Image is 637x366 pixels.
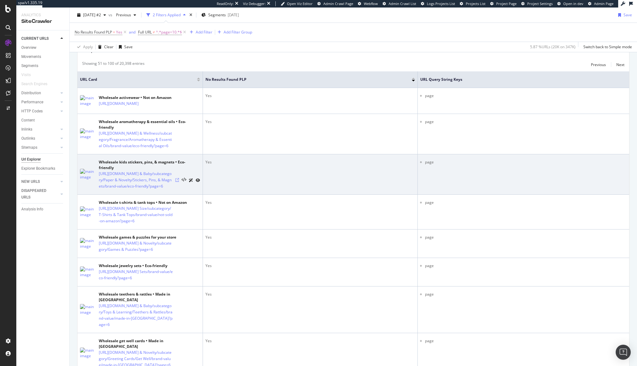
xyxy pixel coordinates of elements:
a: [URL][DOMAIN_NAME] Sets/brand-value/eco-friendly?page=6 [99,269,173,281]
div: Previous [591,62,606,67]
div: page [425,263,627,269]
a: [URL][DOMAIN_NAME] [99,101,139,107]
a: Open Viz Editor [281,1,313,6]
div: Wholesale get well cards • Made in [GEOGRAPHIC_DATA] [99,338,200,349]
div: page [425,159,627,165]
button: Previous [114,10,139,20]
div: 5.87 % URLs ( 20K on 347K ) [530,44,576,49]
div: Clear [104,44,114,49]
a: DISAPPEARED URLS [21,188,59,201]
button: Save [116,42,133,52]
div: Distribution [21,90,41,96]
div: Wholesale aromatherapy & essential oils • Eco-friendly [99,119,200,130]
div: Sitemaps [21,144,37,151]
button: Add Filter [187,28,212,36]
img: main image [80,304,96,315]
a: [URL][DOMAIN_NAME] & Wellness/subcategory/Fragrance/Aromatherapy & Essential Oils/brand-value/eco... [99,130,173,149]
a: Url Explorer [21,156,65,163]
div: Wholesale kids stickers, pins, & magnets • Eco-friendly [99,159,200,171]
span: vs [109,12,114,18]
a: Content [21,117,65,124]
img: main image [80,266,96,278]
span: Project Settings [527,1,553,6]
button: and [129,29,135,35]
a: [URL][DOMAIN_NAME] Size/subcategory/T-Shirts & Tank Tops/brand-value/not-sold-on-amazon?page=6 [99,205,173,224]
a: Logs Projects List [421,1,455,6]
span: ^.*page=10.*$ [156,28,182,37]
div: HTTP Codes [21,108,43,115]
button: Clear [96,42,114,52]
a: Overview [21,44,65,51]
span: Webflow [364,1,378,6]
div: Explorer Bookmarks [21,165,55,172]
span: Previous [114,12,131,18]
span: Yes [116,28,122,37]
div: DISAPPEARED URLS [21,188,53,201]
div: Movements [21,54,41,60]
div: Yes [205,291,415,297]
img: main image [80,348,96,359]
div: page [425,93,627,99]
div: Add Filter [196,29,212,35]
span: Project Page [496,1,517,6]
div: page [425,235,627,240]
a: [URL][DOMAIN_NAME] & Baby/subcategory/Paper & Novelty/Stickers, Pins, & Magnets/brand-value/eco-f... [99,171,173,189]
div: CURRENT URLS [21,35,49,42]
button: [DATE] #2 [75,10,109,20]
div: Open Intercom Messenger [616,345,631,360]
a: Project Settings [521,1,553,6]
a: Explorer Bookmarks [21,165,65,172]
div: Analysis Info [21,206,43,213]
span: 2025 Aug. 4th #2 [83,12,101,18]
a: CURRENT URLS [21,35,59,42]
div: Apply [83,44,93,49]
a: Inlinks [21,126,59,133]
a: [URL][DOMAIN_NAME] & Novelty/subcategory/Games & Puzzles?page=6 [99,240,173,253]
div: Switch back to Simple mode [583,44,632,49]
a: Search Engines [21,81,54,87]
a: Projects List [460,1,486,6]
a: HTTP Codes [21,108,59,115]
span: Admin Crawl Page [323,1,353,6]
img: main image [80,206,96,218]
div: Wholesale jewelry sets • Eco-friendly [99,263,200,269]
div: Viz Debugger: [243,1,266,6]
div: Save [124,44,133,49]
button: Segments[DATE] [199,10,242,20]
div: Wholesale games & puzzles for your store [99,235,200,240]
a: Outlinks [21,135,59,142]
a: Admin Page [588,1,613,6]
span: ≠ [153,29,155,35]
div: NEW URLS [21,178,40,185]
div: Add Filter Group [224,29,252,35]
button: Save [616,10,632,20]
div: Visits [21,72,31,78]
div: page [425,119,627,125]
div: [DATE] [228,12,239,18]
div: times [188,12,194,18]
a: Analysis Info [21,206,65,213]
button: Apply [75,42,93,52]
div: Inlinks [21,126,32,133]
span: = [113,29,115,35]
div: page [425,338,627,344]
a: Movements [21,54,65,60]
a: Performance [21,99,59,106]
span: URL Query String Keys [420,77,617,82]
button: View HTML Source [182,178,186,182]
img: main image [80,95,96,106]
button: 2 Filters Applied [144,10,188,20]
div: Analytics [21,13,64,18]
a: Project Page [490,1,517,6]
a: Visit Online Page [175,178,179,182]
div: Overview [21,44,36,51]
a: Admin Crawl Page [317,1,353,6]
button: Switch back to Simple mode [581,42,632,52]
a: URL Inspection [196,177,200,183]
div: Wholesale activewear • Not on Amazon [99,95,172,101]
div: Yes [205,119,415,125]
div: Content [21,117,35,124]
img: main image [80,238,96,249]
div: Search Engines [21,81,47,87]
